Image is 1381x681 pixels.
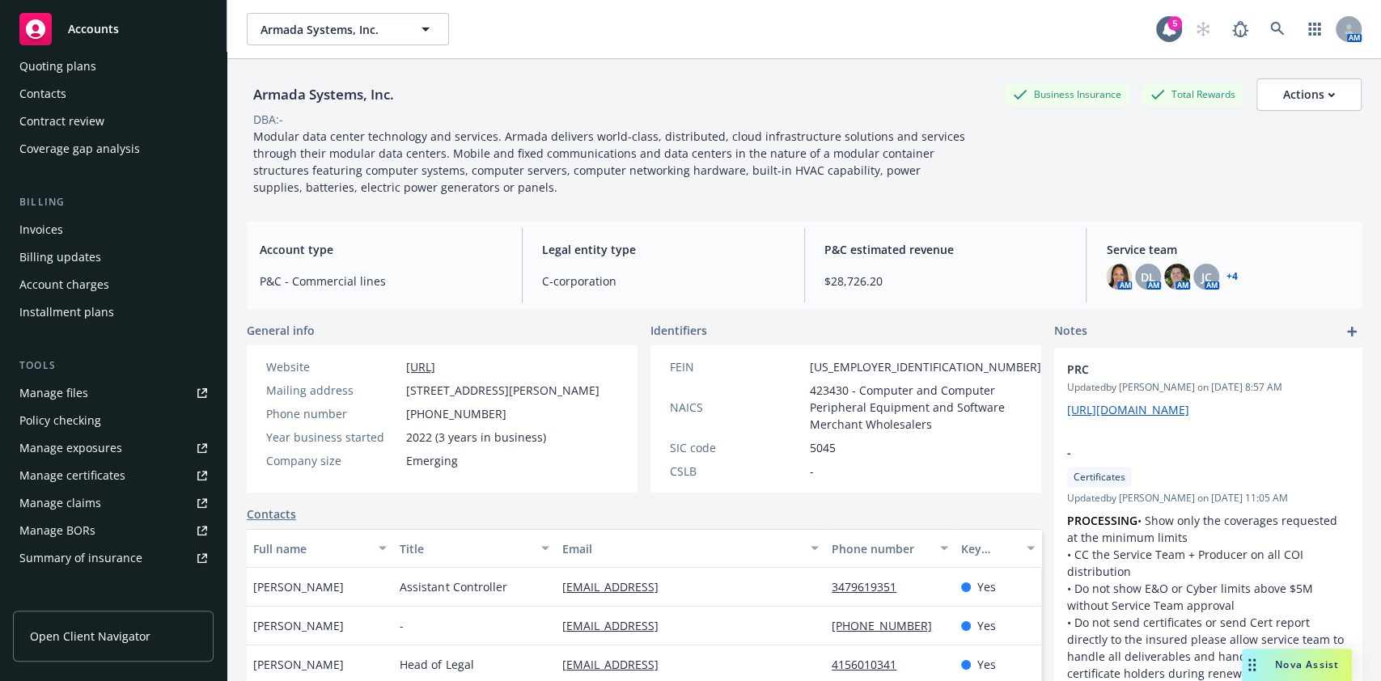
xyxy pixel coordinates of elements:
[650,322,707,339] span: Identifiers
[1342,322,1362,341] a: add
[1074,470,1125,484] span: Certificates
[13,81,214,107] a: Contacts
[13,490,214,516] a: Manage claims
[13,272,214,298] a: Account charges
[13,408,214,434] a: Policy checking
[1054,322,1087,341] span: Notes
[19,435,122,461] div: Manage exposures
[13,136,214,162] a: Coverage gap analysis
[247,322,315,339] span: General info
[19,490,101,516] div: Manage claims
[810,382,1041,433] span: 423430 - Computer and Computer Peripheral Equipment and Software Merchant Wholesalers
[13,299,214,325] a: Installment plans
[19,545,142,571] div: Summary of insurance
[1106,241,1349,258] span: Service team
[1224,13,1256,45] a: Report a Bug
[19,518,95,544] div: Manage BORs
[19,408,101,434] div: Policy checking
[1164,264,1190,290] img: photo
[19,299,114,325] div: Installment plans
[670,358,803,375] div: FEIN
[670,399,803,416] div: NAICS
[810,358,1041,375] span: [US_EMPLOYER_IDENTIFICATION_NUMBER]
[13,244,214,270] a: Billing updates
[19,53,96,79] div: Quoting plans
[961,540,1017,557] div: Key contact
[406,429,546,446] span: 2022 (3 years in business)
[19,272,109,298] div: Account charges
[406,405,506,422] span: [PHONE_NUMBER]
[247,13,449,45] button: Armada Systems, Inc.
[13,380,214,406] a: Manage files
[1067,380,1349,395] span: Updated by [PERSON_NAME] on [DATE] 8:57 AM
[19,81,66,107] div: Contacts
[266,405,400,422] div: Phone number
[1283,79,1335,110] div: Actions
[670,439,803,456] div: SIC code
[253,540,369,557] div: Full name
[266,429,400,446] div: Year business started
[556,529,826,568] button: Email
[1275,658,1339,671] span: Nova Assist
[68,23,119,36] span: Accounts
[13,6,214,52] a: Accounts
[253,617,344,634] span: [PERSON_NAME]
[261,21,400,38] span: Armada Systems, Inc.
[977,617,996,634] span: Yes
[406,452,458,469] span: Emerging
[832,540,930,557] div: Phone number
[253,111,283,128] div: DBA: -
[13,463,214,489] a: Manage certificates
[977,656,996,673] span: Yes
[13,194,214,210] div: Billing
[260,241,502,258] span: Account type
[824,241,1067,258] span: P&C estimated revenue
[1142,84,1243,104] div: Total Rewards
[253,578,344,595] span: [PERSON_NAME]
[832,657,909,672] a: 4156010341
[260,273,502,290] span: P&C - Commercial lines
[400,540,531,557] div: Title
[1067,361,1307,378] span: PRC
[266,358,400,375] div: Website
[1141,269,1155,286] span: DL
[825,529,955,568] button: Phone number
[1242,649,1352,681] button: Nova Assist
[1067,491,1349,505] span: Updated by [PERSON_NAME] on [DATE] 11:05 AM
[1106,264,1132,290] img: photo
[13,357,214,374] div: Tools
[1054,348,1362,431] div: PRCUpdatedby [PERSON_NAME] on [DATE] 8:57 AM[URL][DOMAIN_NAME]
[810,463,814,480] span: -
[393,529,555,568] button: Title
[247,529,393,568] button: Full name
[1187,13,1219,45] a: Start snowing
[670,463,803,480] div: CSLB
[955,529,1041,568] button: Key contact
[542,241,785,258] span: Legal entity type
[30,628,150,645] span: Open Client Navigator
[1261,13,1294,45] a: Search
[253,129,968,195] span: Modular data center technology and services. Armada delivers world-class, distributed, cloud infr...
[19,380,88,406] div: Manage files
[247,84,400,105] div: Armada Systems, Inc.
[562,618,671,633] a: [EMAIL_ADDRESS]
[542,273,785,290] span: C-corporation
[13,518,214,544] a: Manage BORs
[406,382,599,399] span: [STREET_ADDRESS][PERSON_NAME]
[400,617,404,634] span: -
[1242,649,1262,681] div: Drag to move
[253,656,344,673] span: [PERSON_NAME]
[810,439,836,456] span: 5045
[19,108,104,134] div: Contract review
[562,657,671,672] a: [EMAIL_ADDRESS]
[19,136,140,162] div: Coverage gap analysis
[13,435,214,461] a: Manage exposures
[1067,402,1189,417] a: [URL][DOMAIN_NAME]
[19,463,125,489] div: Manage certificates
[832,579,909,594] a: 3479619351
[13,53,214,79] a: Quoting plans
[1201,269,1212,286] span: JC
[562,540,802,557] div: Email
[1167,16,1182,31] div: 5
